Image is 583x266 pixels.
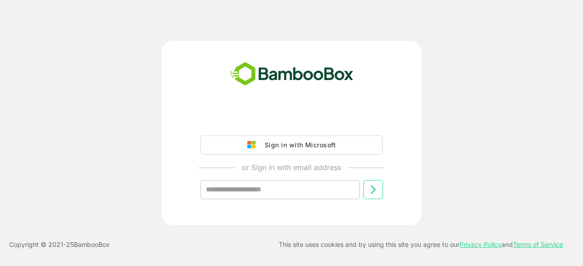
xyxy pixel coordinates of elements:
div: Sign in with Microsoft [260,139,336,151]
a: Privacy Policy [460,241,501,248]
iframe: Sign in with Google Button [196,110,387,130]
p: This site uses cookies and by using this site you agree to our and [279,239,563,250]
img: bamboobox [225,59,358,89]
p: Copyright © 2021- 25 BambooBox [9,239,110,250]
p: or Sign in with email address [242,162,341,173]
a: Terms of Service [513,241,563,248]
img: google [247,141,260,149]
